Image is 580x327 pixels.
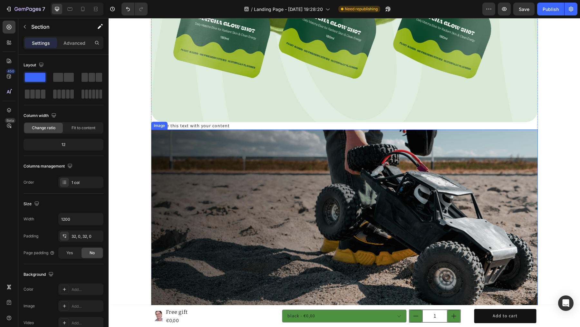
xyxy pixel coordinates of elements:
div: Image [44,105,58,111]
p: Section [31,23,84,31]
div: 450 [6,69,15,74]
span: Fit to content [72,125,95,131]
div: 1 col [72,180,102,186]
div: Padding [24,233,38,239]
div: Video [24,320,34,326]
span: Save [519,6,529,12]
span: Need republishing [345,6,378,12]
img: gempages_484194543692940078-a486d799-cc79-4952-9230-4cc441a025a4.png [43,111,429,299]
div: Replace this text with your content [43,104,429,112]
div: Add... [72,303,102,309]
span: / [251,6,253,13]
iframe: Design area [109,18,580,327]
p: Settings [32,40,50,46]
input: quantity [314,292,339,304]
div: Beta [5,118,15,123]
div: Page padding [24,250,55,256]
div: Open Intercom Messenger [558,295,574,311]
div: Image [24,303,35,309]
span: Yes [66,250,73,256]
button: Publish [537,3,564,15]
div: Undo/Redo [121,3,148,15]
div: Add... [72,320,102,326]
button: 7 [3,3,48,15]
span: Landing Page - [DATE] 19:28:20 [254,6,323,13]
input: Auto [59,213,103,225]
div: Columns management [24,162,74,171]
div: Publish [543,6,559,13]
button: Save [513,3,535,15]
button: increment [339,292,352,304]
div: Order [24,179,34,185]
div: Background [24,270,55,279]
div: Column width [24,111,58,120]
div: Layout [24,61,45,70]
p: Advanced [63,40,85,46]
span: Change ratio [32,125,55,131]
div: Add... [72,287,102,293]
div: Width [24,216,34,222]
div: Color [24,286,34,292]
p: 7 [42,5,45,13]
div: 32, 0, 32, 0 [72,234,102,239]
button: Add to cart [365,291,428,305]
span: No [90,250,95,256]
div: 12 [25,140,102,149]
div: Add to cart [384,295,409,301]
div: Size [24,200,41,208]
button: decrement [301,292,314,304]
